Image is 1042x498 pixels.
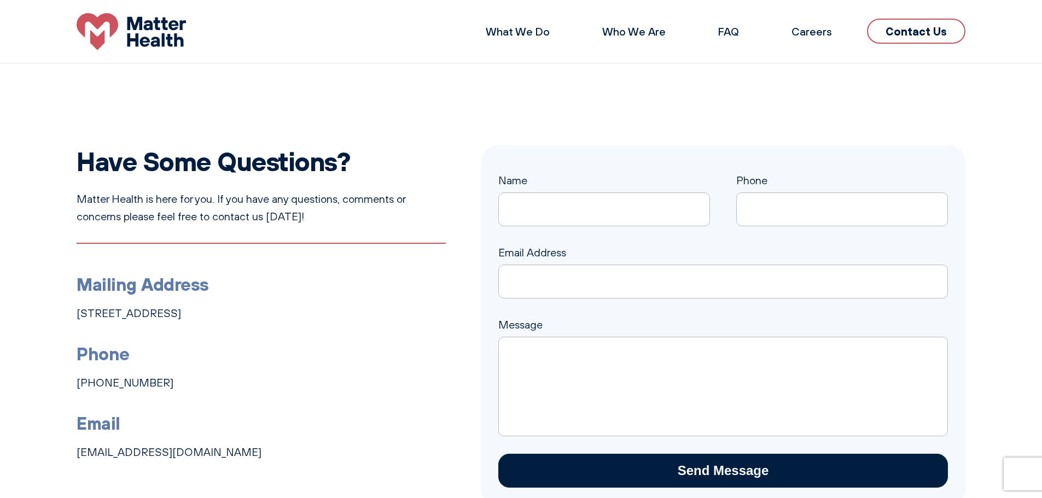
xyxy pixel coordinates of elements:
h3: Mailing Address [77,270,446,298]
label: Phone [736,174,948,213]
a: [EMAIL_ADDRESS][DOMAIN_NAME] [77,446,261,459]
label: Name [498,174,710,213]
label: Message [498,318,948,349]
label: Email Address [498,246,948,285]
input: Email Address [498,265,948,298]
a: Who We Are [602,25,666,38]
a: FAQ [718,25,739,38]
h3: Email [77,409,446,437]
p: Matter Health is here for you. If you have any questions, comments or concerns please feel free t... [77,190,446,225]
a: [STREET_ADDRESS] [77,307,181,320]
a: [PHONE_NUMBER] [77,376,173,389]
h3: Phone [77,339,446,367]
a: Careers [791,25,832,38]
input: Phone [736,192,948,226]
textarea: Message [498,337,948,436]
a: What We Do [486,25,550,38]
a: Contact Us [867,19,965,44]
input: Name [498,192,710,226]
input: Send Message [498,454,948,488]
h2: Have Some Questions? [77,145,446,177]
